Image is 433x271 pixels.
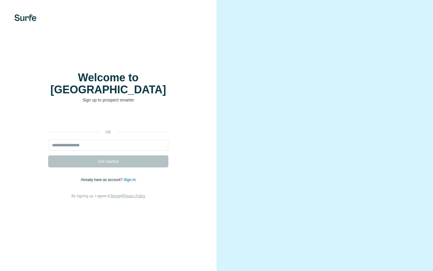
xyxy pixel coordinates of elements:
p: or [99,129,118,135]
span: Already have an account? [81,178,124,182]
iframe: Sign in with Google Button [45,112,171,125]
p: Sign up to prospect smarter [48,97,168,103]
img: Surfe's logo [14,14,36,21]
a: Privacy Policy [123,194,145,198]
span: By signing up, I agree to & [72,194,145,198]
h1: Welcome to [GEOGRAPHIC_DATA] [48,72,168,96]
a: Sign in [124,178,136,182]
a: Terms [110,194,120,198]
